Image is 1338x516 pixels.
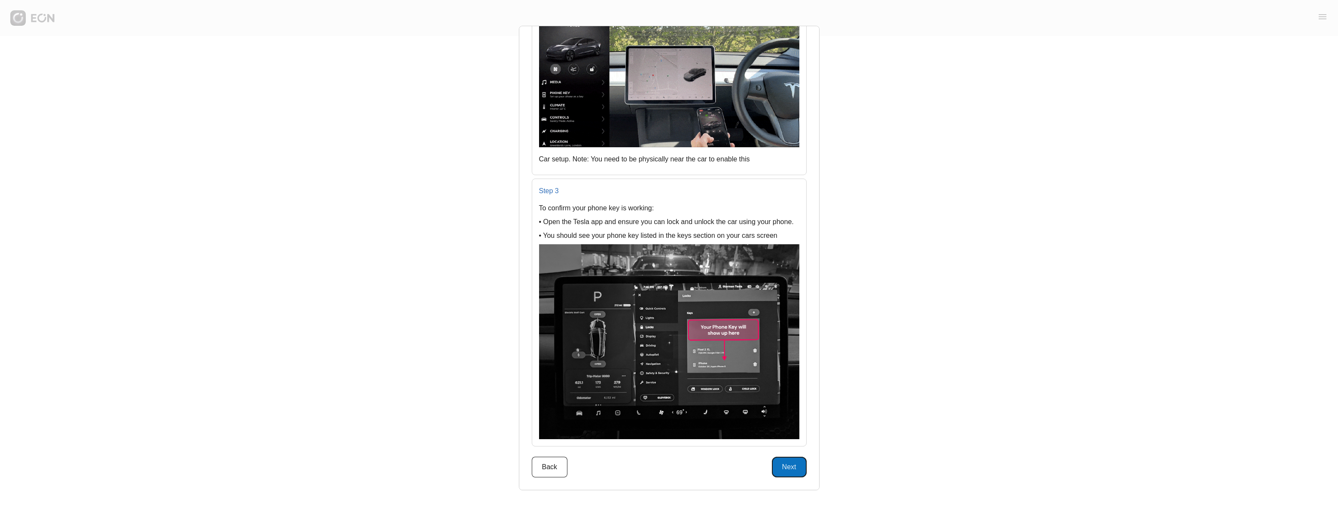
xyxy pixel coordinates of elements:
img: setup-phone-key-gif [539,3,799,147]
p: To confirm your phone key is working: [539,203,799,213]
p: • Open the Tesla app and ensure you can lock and unlock the car using your phone. [539,217,799,227]
p: Step 3 [539,186,799,196]
button: Next [772,457,807,477]
p: • You should see your phone key listed in the keys section on your cars screen [539,231,799,241]
button: Back [532,457,568,477]
p: Car setup. Note: You need to be physically near the car to enable this [539,154,799,164]
img: setup-phone-key-2 [539,244,799,439]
